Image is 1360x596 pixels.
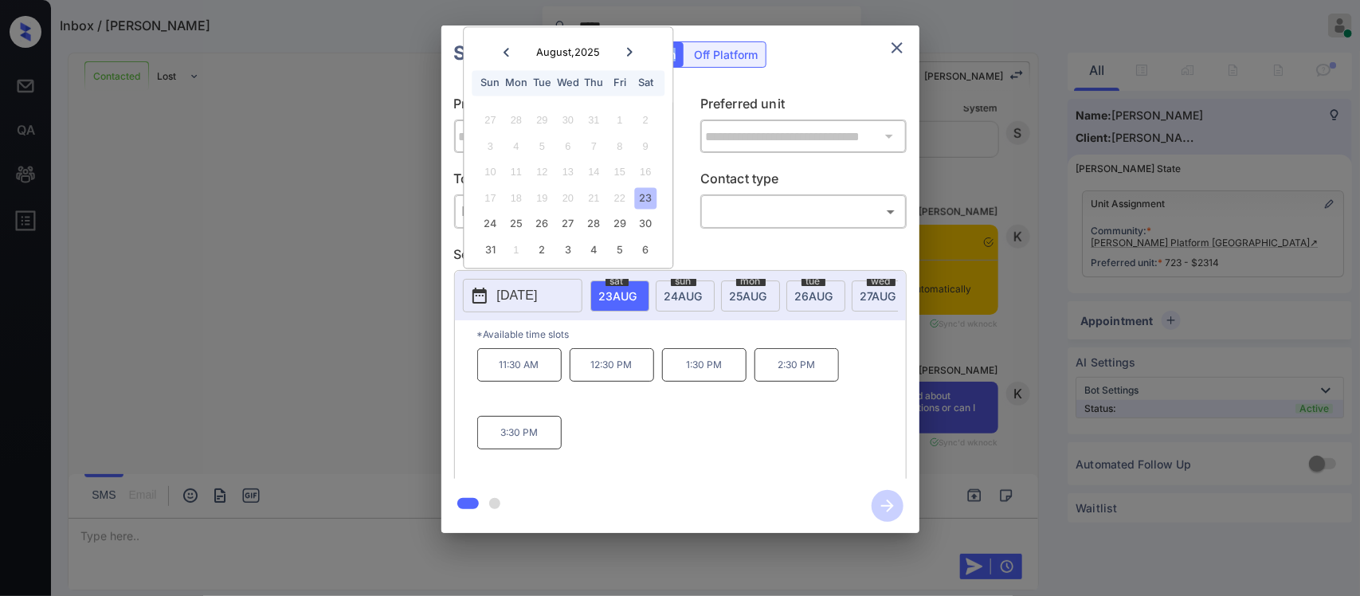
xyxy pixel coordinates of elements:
[635,214,656,235] div: Choose Saturday, August 30th, 2025
[480,187,501,209] div: Not available Sunday, August 17th, 2025
[557,214,578,235] div: Choose Wednesday, August 27th, 2025
[583,162,605,183] div: Not available Thursday, August 14th, 2025
[583,214,605,235] div: Choose Thursday, August 28th, 2025
[557,73,578,94] div: Wed
[463,279,582,312] button: [DATE]
[454,169,660,194] p: Tour type
[480,214,501,235] div: Choose Sunday, August 24th, 2025
[505,239,527,261] div: Not available Monday, September 1st, 2025
[635,73,656,94] div: Sat
[458,198,656,225] div: In Person
[852,280,911,312] div: date-select
[505,110,527,131] div: Not available Monday, July 28th, 2025
[609,110,630,131] div: Not available Friday, August 1st, 2025
[671,276,696,286] span: sun
[477,416,562,449] p: 3:30 PM
[477,320,906,348] p: *Available time slots
[609,187,630,209] div: Not available Friday, August 22nd, 2025
[635,187,656,209] div: Choose Saturday, August 23rd, 2025
[454,245,907,270] p: Select slot
[441,25,604,81] h2: Schedule Tour
[801,276,825,286] span: tue
[505,162,527,183] div: Not available Monday, August 11th, 2025
[505,135,527,157] div: Not available Monday, August 4th, 2025
[557,162,578,183] div: Not available Wednesday, August 13th, 2025
[468,108,667,263] div: month 2025-08
[730,289,767,303] span: 25 AUG
[786,280,845,312] div: date-select
[656,280,715,312] div: date-select
[609,135,630,157] div: Not available Friday, August 8th, 2025
[557,187,578,209] div: Not available Wednesday, August 20th, 2025
[721,280,780,312] div: date-select
[754,348,839,382] p: 2:30 PM
[557,110,578,131] div: Not available Wednesday, July 30th, 2025
[606,276,629,286] span: sat
[583,239,605,261] div: Choose Thursday, September 4th, 2025
[583,110,605,131] div: Not available Thursday, July 31st, 2025
[454,94,660,120] p: Preferred community
[609,73,630,94] div: Fri
[599,289,637,303] span: 23 AUG
[860,289,896,303] span: 27 AUG
[557,135,578,157] div: Not available Wednesday, August 6th, 2025
[505,73,527,94] div: Mon
[531,135,553,157] div: Not available Tuesday, August 5th, 2025
[480,73,501,94] div: Sun
[531,73,553,94] div: Tue
[609,162,630,183] div: Not available Friday, August 15th, 2025
[531,162,553,183] div: Not available Tuesday, August 12th, 2025
[881,32,913,64] button: close
[531,214,553,235] div: Choose Tuesday, August 26th, 2025
[635,110,656,131] div: Not available Saturday, August 2nd, 2025
[686,42,766,67] div: Off Platform
[477,348,562,382] p: 11:30 AM
[505,187,527,209] div: Not available Monday, August 18th, 2025
[480,110,501,131] div: Not available Sunday, July 27th, 2025
[635,162,656,183] div: Not available Saturday, August 16th, 2025
[635,135,656,157] div: Not available Saturday, August 9th, 2025
[480,239,501,261] div: Choose Sunday, August 31st, 2025
[583,135,605,157] div: Not available Thursday, August 7th, 2025
[609,239,630,261] div: Choose Friday, September 5th, 2025
[609,214,630,235] div: Choose Friday, August 29th, 2025
[700,94,907,120] p: Preferred unit
[531,187,553,209] div: Not available Tuesday, August 19th, 2025
[531,110,553,131] div: Not available Tuesday, July 29th, 2025
[700,169,907,194] p: Contact type
[531,239,553,261] div: Choose Tuesday, September 2nd, 2025
[862,485,913,527] button: btn-next
[635,239,656,261] div: Choose Saturday, September 6th, 2025
[664,289,703,303] span: 24 AUG
[662,348,747,382] p: 1:30 PM
[736,276,766,286] span: mon
[480,162,501,183] div: Not available Sunday, August 10th, 2025
[583,187,605,209] div: Not available Thursday, August 21st, 2025
[867,276,896,286] span: wed
[583,73,605,94] div: Thu
[590,280,649,312] div: date-select
[480,135,501,157] div: Not available Sunday, August 3rd, 2025
[795,289,833,303] span: 26 AUG
[557,239,578,261] div: Choose Wednesday, September 3rd, 2025
[497,286,538,305] p: [DATE]
[570,348,654,382] p: 12:30 PM
[505,214,527,235] div: Choose Monday, August 25th, 2025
